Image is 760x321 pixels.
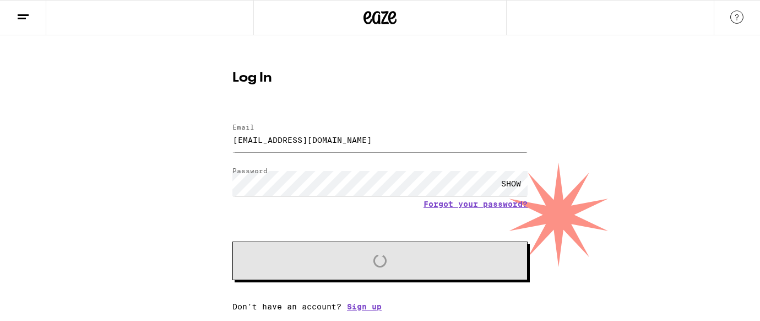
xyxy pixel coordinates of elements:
[495,171,528,196] div: SHOW
[232,167,268,174] label: Password
[232,302,528,311] div: Don't have an account?
[347,302,382,311] a: Sign up
[232,124,254,131] label: Email
[424,200,528,208] a: Forgot your password?
[232,72,528,85] h1: Log In
[232,127,528,152] input: Email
